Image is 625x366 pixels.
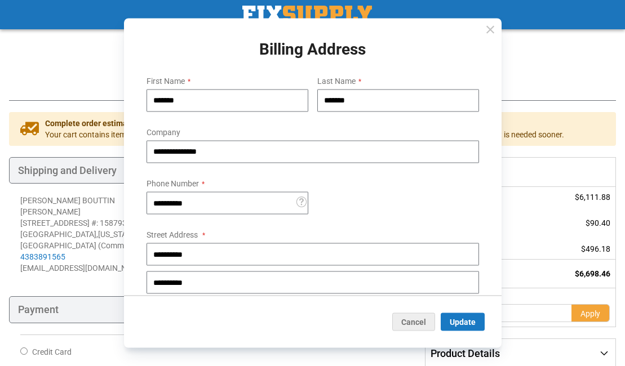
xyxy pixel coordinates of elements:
div: Payment [9,296,397,323]
span: Company [147,127,180,136]
span: Complete order estimated to ship [DATE] based on all items in your cart. [45,118,564,129]
img: Fix Industrial Supply [242,6,372,24]
span: First Name [147,76,185,85]
span: Cancel [401,318,426,327]
span: Phone Number [147,178,199,188]
span: $6,698.46 [575,269,610,278]
span: Product Details [431,347,500,359]
span: Street Address [147,230,198,239]
h1: Check Out [9,47,616,72]
button: Apply [571,304,610,322]
a: 4383891565 [20,252,65,261]
span: $496.18 [581,244,610,253]
span: Apply [580,309,600,318]
div: Shipping and Delivery [9,157,397,184]
span: Update [450,318,476,327]
span: [EMAIL_ADDRESS][DOMAIN_NAME] [20,264,145,273]
span: Your cart contains item(s) that are out of stock. We intend to ship complete once all items are a... [45,129,564,140]
span: $6,111.88 [575,193,610,202]
span: Last Name [317,76,356,85]
span: Credit Card [32,347,72,356]
h1: Billing Address [138,41,488,59]
address: [PERSON_NAME] BOUTTIN [PERSON_NAME] [STREET_ADDRESS] #: 158793 [GEOGRAPHIC_DATA] , 14305 [GEOGRAP... [20,195,203,274]
button: Cancel [392,313,435,331]
a: store logo [242,6,372,24]
span: [US_STATE] [98,230,138,239]
span: Order Summary [425,157,616,188]
h3: Need help? Call [9,78,616,89]
span: $90.40 [586,218,610,227]
button: Update [441,313,485,331]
